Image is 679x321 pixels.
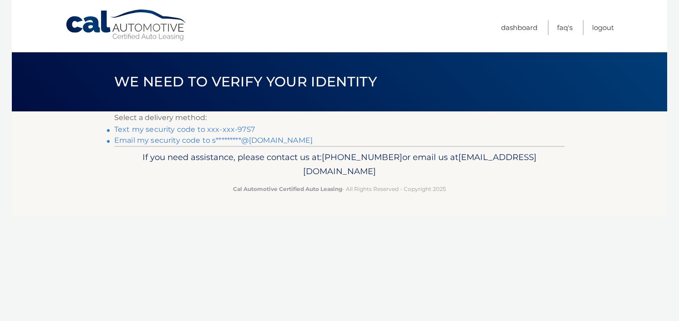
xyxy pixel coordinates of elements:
a: Logout [592,20,614,35]
p: Select a delivery method: [114,111,565,124]
p: If you need assistance, please contact us at: or email us at [120,150,559,179]
span: We need to verify your identity [114,73,377,90]
a: FAQ's [557,20,573,35]
a: Cal Automotive [65,9,188,41]
strong: Cal Automotive Certified Auto Leasing [233,186,342,192]
a: Email my security code to s*********@[DOMAIN_NAME] [114,136,313,145]
p: - All Rights Reserved - Copyright 2025 [120,184,559,194]
a: Text my security code to xxx-xxx-9757 [114,125,255,134]
span: [PHONE_NUMBER] [322,152,402,162]
a: Dashboard [501,20,537,35]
